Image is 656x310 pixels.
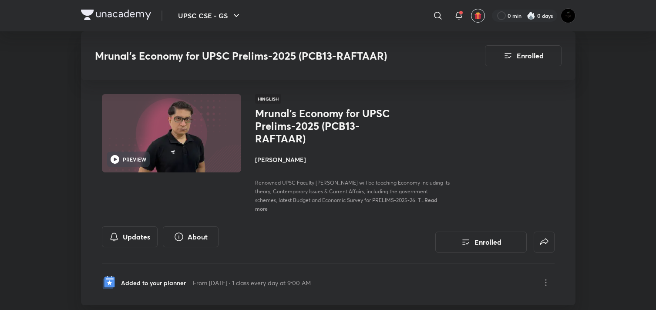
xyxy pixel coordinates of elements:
[81,10,151,22] a: Company Logo
[81,10,151,20] img: Company Logo
[95,50,436,62] h3: Mrunal’s Economy for UPSC Prelims-2025 (PCB13-RAFTAAR)
[121,278,186,287] p: Added to your planner
[435,232,527,253] button: Enrolled
[485,45,562,66] button: Enrolled
[163,226,219,247] button: About
[474,12,482,20] img: avatar
[255,155,450,164] h4: [PERSON_NAME]
[100,93,242,173] img: Thumbnail
[534,232,555,253] button: false
[255,94,281,104] span: Hinglish
[255,179,450,203] span: Renowned UPSC Faculty [PERSON_NAME] will be teaching Economy including its theory, Contemporary I...
[102,226,158,247] button: Updates
[561,8,575,23] img: karan bhuva
[255,107,397,145] h1: Mrunal’s Economy for UPSC Prelims-2025 (PCB13-RAFTAAR)
[471,9,485,23] button: avatar
[123,155,146,163] h6: PREVIEW
[173,7,247,24] button: UPSC CSE - GS
[193,278,311,287] p: From [DATE] · 1 class every day at 9:00 AM
[527,11,535,20] img: streak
